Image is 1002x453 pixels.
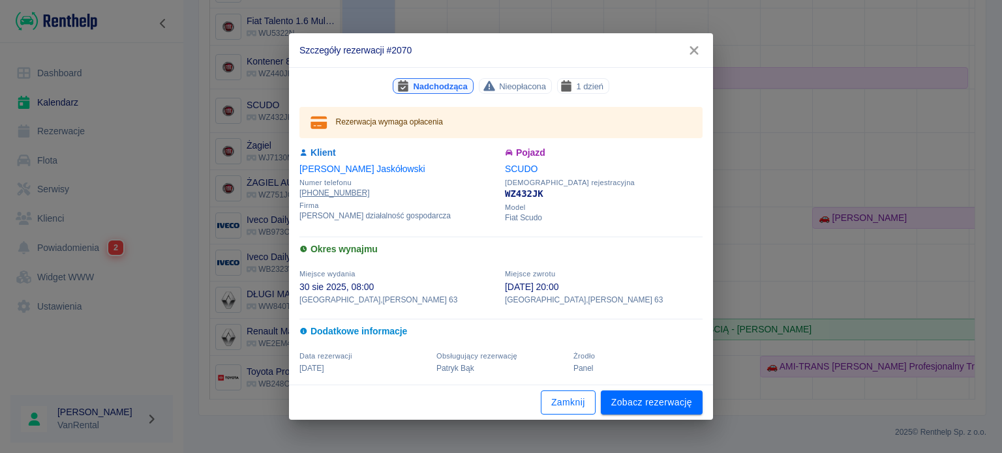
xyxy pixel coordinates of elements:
span: Model [505,203,703,212]
a: SCUDO [505,164,538,174]
a: Zobacz rezerwację [601,390,703,415]
h6: Klient [299,146,497,160]
p: [PERSON_NAME] działalność gospodarcza [299,210,497,222]
h6: Okres wynajmu [299,242,703,256]
span: Miejsce zwrotu [505,270,555,278]
p: Patryk Bąk [436,362,566,374]
p: WZ432JK [505,187,703,201]
div: Rezerwacja wymaga opłacenia [336,111,443,134]
span: Numer telefonu [299,179,497,187]
p: Fiat Scudo [505,212,703,224]
a: [PERSON_NAME] Jaskółowski [299,164,425,174]
button: Zamknij [541,390,596,415]
span: Data rezerwacji [299,352,352,360]
span: [DEMOGRAPHIC_DATA] rejestracyjna [505,179,703,187]
span: Firma [299,201,497,210]
tcxspan: Call +48600910026 via 3CX [299,188,369,197]
h6: Pojazd [505,146,703,160]
p: [DATE] 20:00 [505,280,703,294]
span: Nieopłacona [494,80,551,93]
p: [GEOGRAPHIC_DATA] , [PERSON_NAME] 63 [505,294,703,306]
p: Panel [573,362,703,374]
h2: Szczegóły rezerwacji #2070 [289,33,713,67]
span: Miejsce wydania [299,270,356,278]
h6: Dodatkowe informacje [299,325,703,338]
span: Nadchodząca [408,80,472,93]
p: [DATE] [299,362,429,374]
span: Obsługujący rezerwację [436,352,517,360]
span: Żrodło [573,352,595,360]
p: 30 sie 2025, 08:00 [299,280,497,294]
span: 1 dzień [571,80,609,93]
p: [GEOGRAPHIC_DATA] , [PERSON_NAME] 63 [299,294,497,306]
